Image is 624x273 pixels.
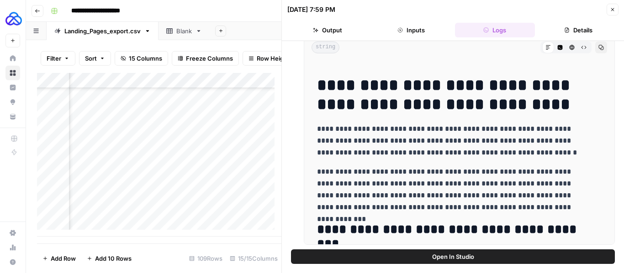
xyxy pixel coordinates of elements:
span: Row Height [257,54,290,63]
img: AUQ Logo [5,10,22,27]
button: Row Height [243,51,296,66]
div: 15/15 Columns [226,251,281,266]
div: 109 Rows [185,251,226,266]
button: Output [287,23,367,37]
span: Sort [85,54,97,63]
button: Details [539,23,619,37]
span: 15 Columns [129,54,162,63]
a: Usage [5,240,20,255]
button: Open In Studio [291,249,615,264]
button: 15 Columns [115,51,168,66]
div: Blank [176,26,192,36]
span: Add 10 Rows [95,254,132,263]
button: Add 10 Rows [81,251,137,266]
span: Freeze Columns [186,54,233,63]
div: 0 ms [304,16,614,244]
span: Add Row [51,254,76,263]
span: string [312,41,339,53]
a: Settings [5,226,20,240]
button: Sort [79,51,111,66]
div: Landing_Pages_export.csv [64,26,141,36]
a: Your Data [5,109,20,124]
button: Freeze Columns [172,51,239,66]
button: Inputs [371,23,451,37]
a: Opportunities [5,95,20,109]
button: Add Row [37,251,81,266]
a: Blank [159,22,210,40]
a: Browse [5,66,20,80]
a: Home [5,51,20,66]
a: Insights [5,80,20,95]
button: Workspace: AUQ [5,7,20,30]
button: Filter [41,51,75,66]
a: Landing_Pages_export.csv [47,22,159,40]
div: [DATE] 7:59 PM [287,5,335,14]
button: Help + Support [5,255,20,269]
button: Logs [455,23,535,37]
span: Filter [47,54,61,63]
span: Open In Studio [432,252,474,261]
